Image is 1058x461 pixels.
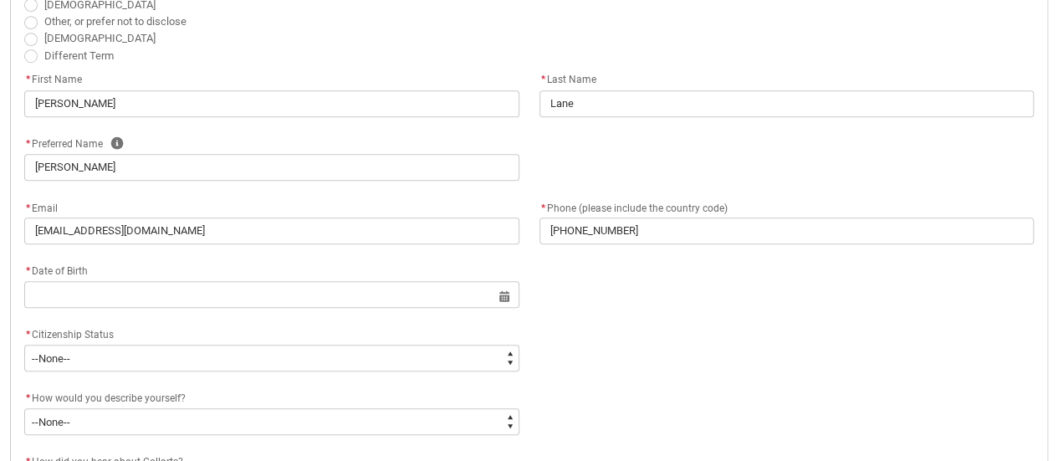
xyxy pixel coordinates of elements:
[24,218,519,244] input: you@example.com
[32,329,114,341] span: Citizenship Status
[26,329,30,341] abbr: required
[539,218,1035,244] input: +61 400 000 000
[44,15,187,28] span: Other, or prefer not to disclose
[24,265,88,277] span: Date of Birth
[32,392,186,404] span: How would you describe yourself?
[26,392,30,404] abbr: required
[24,74,82,85] span: First Name
[44,32,156,44] span: [DEMOGRAPHIC_DATA]
[24,197,64,216] label: Email
[26,74,30,85] abbr: required
[24,138,103,150] span: Preferred Name
[26,265,30,277] abbr: required
[44,49,114,62] span: Different Term
[539,197,734,216] label: Phone (please include the country code)
[26,202,30,214] abbr: required
[539,74,596,85] span: Last Name
[541,74,545,85] abbr: required
[26,138,30,150] abbr: required
[541,202,545,214] abbr: required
